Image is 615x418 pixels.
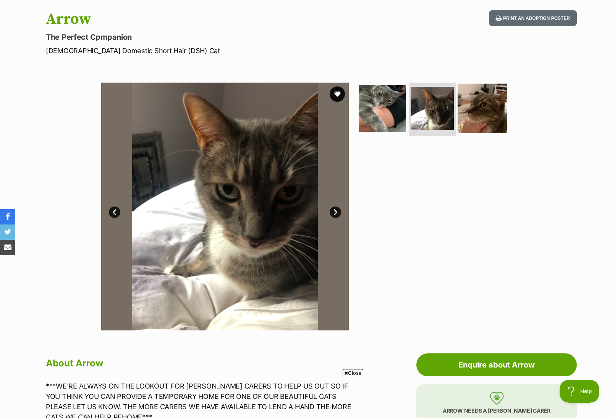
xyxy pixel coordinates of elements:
button: Print an adoption poster [489,10,577,26]
a: Prev [109,207,120,218]
iframe: Help Scout Beacon - Open [560,380,600,403]
h2: About Arrow [46,355,361,372]
a: Next [330,207,341,218]
h1: Arrow [46,10,369,28]
img: Photo of Arrow [349,83,596,330]
button: favourite [330,86,345,102]
span: Close [343,369,363,377]
p: [DEMOGRAPHIC_DATA] Domestic Short Hair (DSH) Cat [46,46,369,56]
img: Photo of Arrow [458,84,507,133]
a: Enquire about Arrow [416,353,577,376]
img: Photo of Arrow [359,85,406,132]
p: The Perfect Cpmpanion [46,32,369,42]
img: Photo of Arrow [411,87,454,130]
img: Photo of Arrow [101,83,349,330]
iframe: Advertisement [168,380,447,414]
img: foster-care-31f2a1ccfb079a48fc4dc6d2a002ce68c6d2b76c7ccb9e0da61f6cd5abbf869a.svg [490,392,504,405]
